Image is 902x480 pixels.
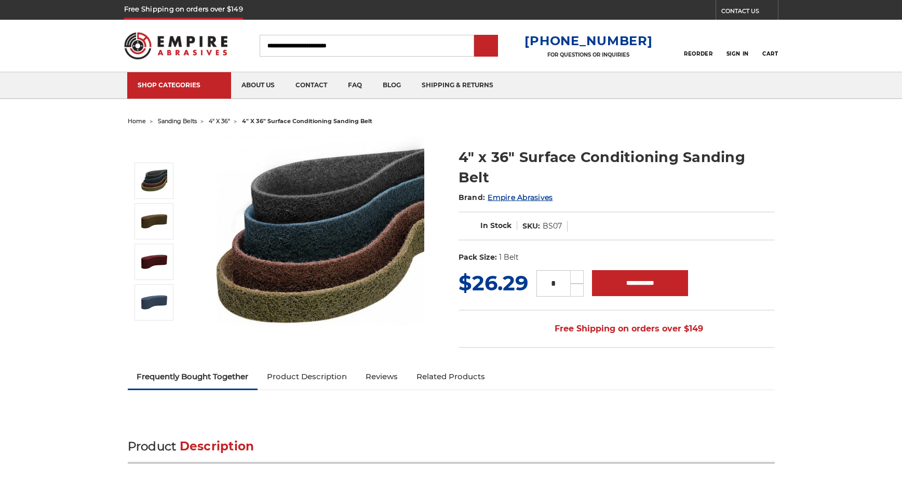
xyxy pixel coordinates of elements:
[459,270,528,296] span: $26.29
[209,117,230,125] a: 4" x 36"
[726,50,749,57] span: Sign In
[180,439,254,454] span: Description
[138,81,221,89] div: SHOP CATEGORIES
[524,51,652,58] p: FOR QUESTIONS OR INQUIRIES
[459,147,775,188] h1: 4" x 36" Surface Conditioning Sanding Belt
[338,72,372,99] a: faq
[407,365,494,388] a: Related Products
[721,5,778,20] a: CONTACT US
[141,168,167,194] img: 4"x36" Surface Conditioning Sanding Belts
[543,221,562,232] dd: BS07
[141,208,167,234] img: 4" x 36" Coarse Surface Conditioning Belt
[285,72,338,99] a: contact
[476,36,496,57] input: Submit
[142,140,167,163] button: Previous
[128,117,146,125] a: home
[217,136,424,343] img: 4"x36" Surface Conditioning Sanding Belts
[530,318,703,339] span: Free Shipping on orders over $149
[231,72,285,99] a: about us
[411,72,504,99] a: shipping & returns
[488,193,553,202] a: Empire Abrasives
[356,365,407,388] a: Reviews
[480,221,511,230] span: In Stock
[762,50,778,57] span: Cart
[124,25,228,66] img: Empire Abrasives
[522,221,540,232] dt: SKU:
[258,365,356,388] a: Product Description
[499,252,519,263] dd: 1 Belt
[684,34,712,57] a: Reorder
[142,323,167,345] button: Next
[141,289,167,315] img: 4" x 36" Fine Surface Conditioning Belt
[372,72,411,99] a: blog
[128,365,258,388] a: Frequently Bought Together
[242,117,372,125] span: 4" x 36" surface conditioning sanding belt
[141,249,167,275] img: 4" x 36" Medium Surface Conditioning Belt
[158,117,197,125] a: sanding belts
[128,439,177,454] span: Product
[459,193,486,202] span: Brand:
[684,50,712,57] span: Reorder
[459,252,497,263] dt: Pack Size:
[762,34,778,57] a: Cart
[524,33,652,48] a: [PHONE_NUMBER]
